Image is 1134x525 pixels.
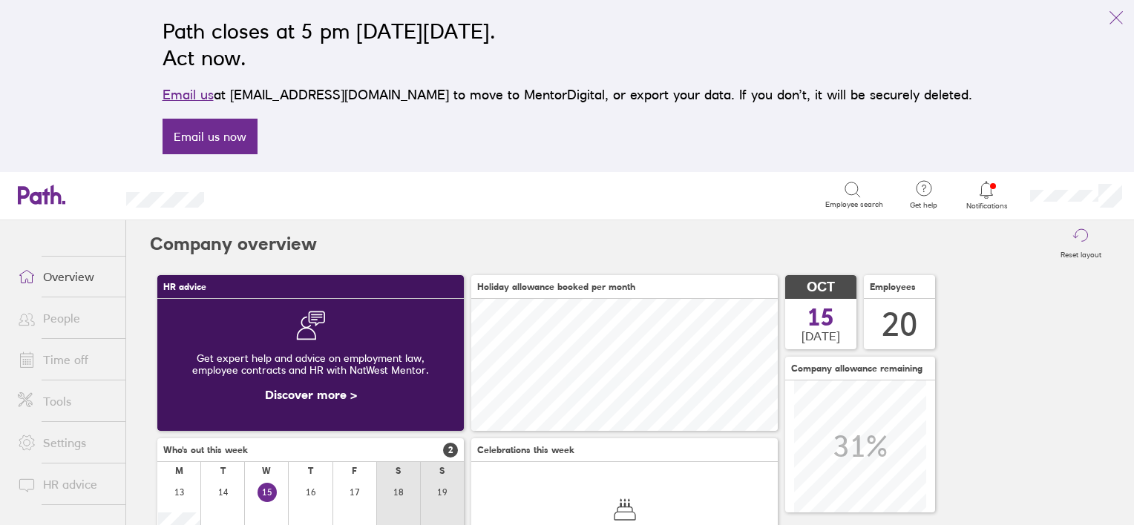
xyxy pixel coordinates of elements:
span: Employees [870,282,916,292]
a: People [6,303,125,333]
div: W [262,466,271,476]
div: Get expert help and advice on employment law, employee contracts and HR with NatWest Mentor. [169,340,452,388]
p: at [EMAIL_ADDRESS][DOMAIN_NAME] to move to MentorDigital, or export your data. If you don’t, it w... [163,85,972,105]
a: Email us [163,87,214,102]
div: T [308,466,313,476]
a: Discover more > [265,387,357,402]
span: Celebrations this week [477,445,574,455]
span: OCT [807,280,835,295]
a: Settings [6,428,125,458]
a: Email us now [163,119,258,154]
span: 15 [807,306,834,329]
span: HR advice [163,282,206,292]
a: HR advice [6,469,125,499]
span: [DATE] [802,329,840,343]
div: S [439,466,445,476]
button: Reset layout [1052,220,1110,268]
span: 2 [443,443,458,458]
div: T [220,466,226,476]
label: Reset layout [1052,246,1110,260]
h2: Company overview [150,220,317,268]
div: M [175,466,183,476]
a: Time off [6,345,125,374]
a: Tools [6,386,125,416]
span: Employee search [825,200,883,209]
div: S [396,466,401,476]
span: Company allowance remaining [791,363,922,374]
div: F [352,466,357,476]
a: Notifications [963,179,1011,211]
a: Overview [6,262,125,291]
span: Get help [899,201,948,210]
span: Holiday allowance booked per month [477,282,635,292]
span: Who's out this week [163,445,248,455]
span: Notifications [963,202,1011,211]
h2: Path closes at 5 pm [DATE][DATE]. Act now. [163,18,972,71]
div: Search [244,188,282,201]
div: 20 [882,306,917,343]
